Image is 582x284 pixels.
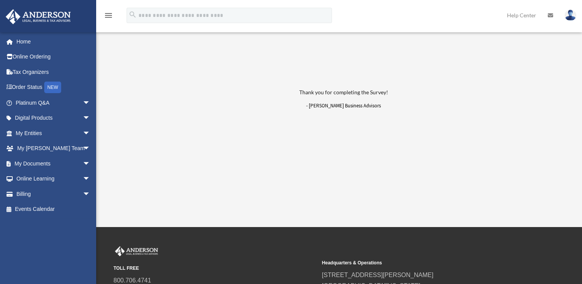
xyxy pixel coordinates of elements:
[5,110,102,126] a: Digital Productsarrow_drop_down
[200,102,487,110] p: - [PERSON_NAME] Business Advisors
[565,10,576,21] img: User Pic
[83,141,98,157] span: arrow_drop_down
[200,89,487,96] h3: Thank you for completing the Survey!
[5,171,102,187] a: Online Learningarrow_drop_down
[5,186,102,202] a: Billingarrow_drop_down
[83,110,98,126] span: arrow_drop_down
[5,95,102,110] a: Platinum Q&Aarrow_drop_down
[83,171,98,187] span: arrow_drop_down
[83,95,98,111] span: arrow_drop_down
[5,49,102,65] a: Online Ordering
[5,202,102,217] a: Events Calendar
[113,277,151,284] a: 800.706.4741
[104,13,113,20] a: menu
[128,10,137,19] i: search
[5,64,102,80] a: Tax Organizers
[322,259,525,267] small: Headquarters & Operations
[44,82,61,93] div: NEW
[83,186,98,202] span: arrow_drop_down
[322,272,434,278] a: [STREET_ADDRESS][PERSON_NAME]
[5,80,102,95] a: Order StatusNEW
[83,156,98,172] span: arrow_drop_down
[104,11,113,20] i: menu
[5,141,102,156] a: My [PERSON_NAME] Teamarrow_drop_down
[5,156,102,171] a: My Documentsarrow_drop_down
[3,9,73,24] img: Anderson Advisors Platinum Portal
[5,34,102,49] a: Home
[113,264,317,272] small: TOLL FREE
[5,125,102,141] a: My Entitiesarrow_drop_down
[113,246,160,256] img: Anderson Advisors Platinum Portal
[83,125,98,141] span: arrow_drop_down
